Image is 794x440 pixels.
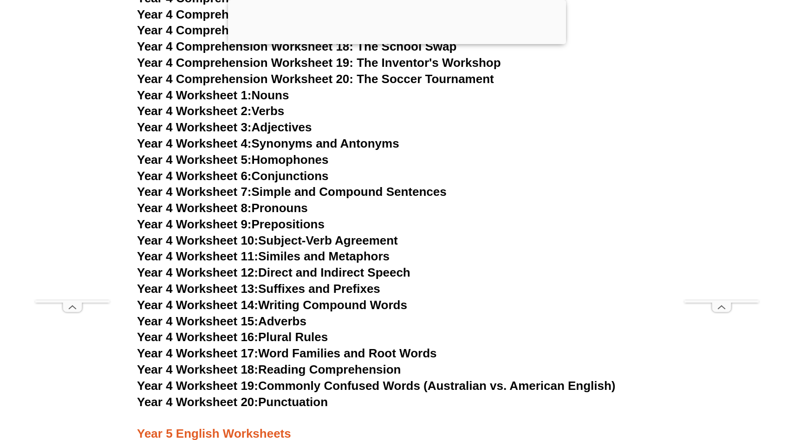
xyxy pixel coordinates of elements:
iframe: Advertisement [35,22,110,300]
span: Year 4 Worksheet 12: [137,265,258,279]
span: Year 4 Worksheet 17: [137,346,258,360]
a: Year 4 Worksheet 18:Reading Comprehension [137,362,401,376]
a: Year 4 Comprehension Worksheet 16: The Rainbow Kingdom [137,7,488,21]
iframe: Chat Widget [635,335,794,440]
a: Year 4 Worksheet 16:Plural Rules [137,330,328,344]
a: Year 4 Worksheet 15:Adverbs [137,314,306,328]
a: Year 4 Worksheet 1:Nouns [137,88,289,102]
a: Year 4 Worksheet 4:Synonyms and Antonyms [137,136,399,150]
a: Year 4 Worksheet 11:Similes and Metaphors [137,249,390,263]
a: Year 4 Worksheet 6:Conjunctions [137,169,329,183]
a: Year 4 Comprehension Worksheet 20: The Soccer Tournament [137,72,494,86]
a: Year 4 Worksheet 9:Prepositions [137,217,325,231]
a: Year 4 Worksheet 20:Punctuation [137,395,328,409]
a: Year 4 Worksheet 3:Adjectives [137,120,312,134]
a: Year 4 Worksheet 19:Commonly Confused Words (Australian vs. American English) [137,379,616,393]
a: Year 4 Worksheet 17:Word Families and Root Words [137,346,436,360]
a: Year 4 Comprehension Worksheet 18: The School Swap [137,39,456,53]
span: Year 4 Worksheet 9: [137,217,252,231]
span: Year 4 Worksheet 14: [137,298,258,312]
span: Year 4 Worksheet 4: [137,136,252,150]
span: Year 4 Worksheet 8: [137,201,252,215]
span: Year 4 Worksheet 1: [137,88,252,102]
span: Year 4 Worksheet 13: [137,282,258,296]
span: Year 4 Worksheet 20: [137,395,258,409]
a: Year 4 Worksheet 14:Writing Compound Words [137,298,407,312]
span: Year 4 Worksheet 15: [137,314,258,328]
span: Year 4 Worksheet 19: [137,379,258,393]
a: Year 4 Worksheet 2:Verbs [137,104,284,118]
span: Year 4 Worksheet 10: [137,233,258,247]
a: Year 4 Comprehension Worksheet 17: The Mischevious Robot [137,23,492,37]
a: Year 4 Worksheet 10:Subject-Verb Agreement [137,233,398,247]
span: Year 4 Worksheet 7: [137,185,252,199]
span: Year 4 Worksheet 3: [137,120,252,134]
a: Year 4 Worksheet 7:Simple and Compound Sentences [137,185,447,199]
a: Year 4 Comprehension Worksheet 19: The Inventor's Workshop [137,56,501,70]
a: Year 4 Worksheet 5:Homophones [137,153,329,167]
a: Year 4 Worksheet 13:Suffixes and Prefixes [137,282,380,296]
span: Year 4 Worksheet 16: [137,330,258,344]
span: Year 4 Worksheet 2: [137,104,252,118]
a: Year 4 Worksheet 8:Pronouns [137,201,308,215]
a: Year 4 Worksheet 12:Direct and Indirect Speech [137,265,410,279]
span: Year 4 Worksheet 5: [137,153,252,167]
iframe: Advertisement [684,22,759,300]
span: Year 4 Worksheet 18: [137,362,258,376]
span: Year 4 Worksheet 6: [137,169,252,183]
span: Year 4 Worksheet 11: [137,249,258,263]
